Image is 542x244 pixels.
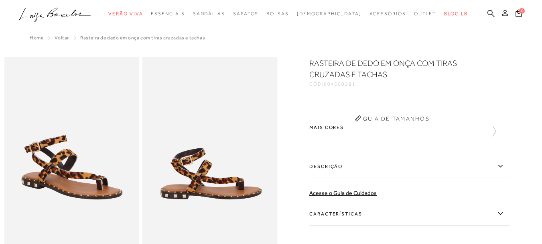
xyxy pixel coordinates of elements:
span: [DEMOGRAPHIC_DATA] [297,11,361,16]
a: noSubCategoriesText [297,6,361,21]
a: BLOG LB [444,6,467,21]
span: 0 [519,8,525,14]
a: categoryNavScreenReaderText [151,6,185,21]
span: Verão Viva [108,11,143,16]
h1: RASTEIRA DE DEDO EM ONÇA COM TIRAS CRUZADAS E TACHAS [309,57,460,80]
div: CÓD: [309,82,470,86]
span: BLOG LB [444,11,467,16]
span: Sapatos [233,11,258,16]
a: categoryNavScreenReaderText [414,6,436,21]
span: RASTEIRA DE DEDO EM ONÇA COM TIRAS CRUZADAS E TACHAS [80,35,205,41]
button: Guia de Tamanhos [352,112,432,125]
span: Essenciais [151,11,185,16]
label: Descrição [309,155,510,178]
a: categoryNavScreenReaderText [369,6,406,21]
button: 0 [513,9,524,20]
a: Voltar [55,35,69,41]
a: Home [30,35,43,41]
a: categoryNavScreenReaderText [233,6,258,21]
span: Sandálias [193,11,225,16]
a: Acesse o Guia de Cuidados [309,190,377,196]
span: Mais cores [309,125,510,130]
label: Características [309,202,510,226]
a: categoryNavScreenReaderText [193,6,225,21]
span: Acessórios [369,11,406,16]
a: categoryNavScreenReaderText [108,6,143,21]
span: 604500281 [324,81,356,87]
span: Outlet [414,11,436,16]
span: Bolsas [266,11,289,16]
a: categoryNavScreenReaderText [266,6,289,21]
